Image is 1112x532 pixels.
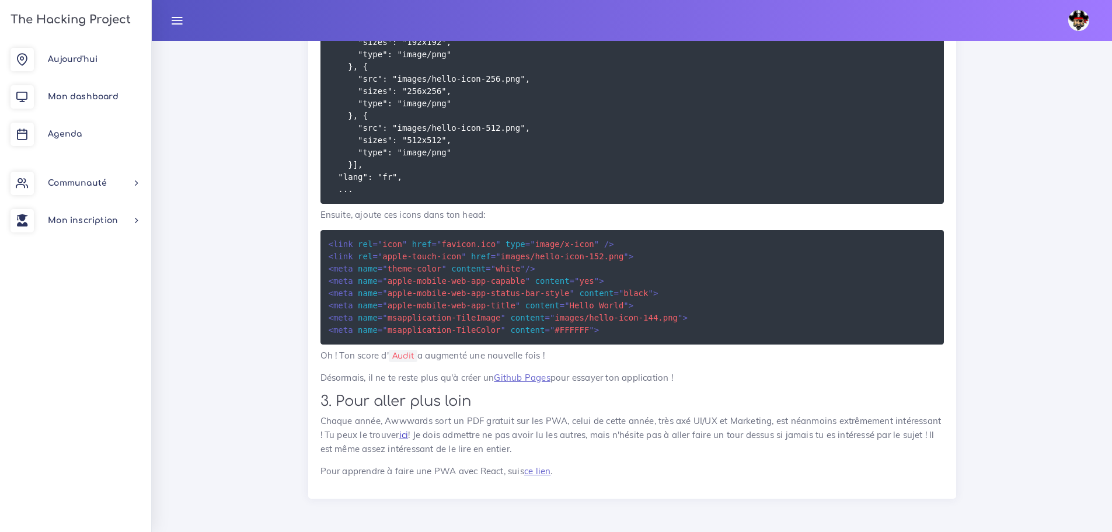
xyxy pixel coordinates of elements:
span: " [378,252,382,261]
span: " [491,264,496,273]
span: < [329,276,333,286]
p: Désormais, il ne te reste plus qu'à créer un pour essayer ton application ! [320,371,944,385]
span: > [599,276,604,286]
p: Ensuite, ajoute ces icons dans ton head: [320,208,944,222]
span: link [329,239,353,249]
span: " [594,276,599,286]
span: images/hello-icon-152.png [491,252,629,261]
span: black [613,288,653,298]
span: white [486,264,525,273]
span: = [525,239,530,249]
span: > [629,301,633,310]
span: " [437,239,441,249]
span: content [510,313,545,322]
span: > [682,313,687,322]
span: /> [604,239,614,249]
span: meta [329,301,353,310]
span: " [382,276,387,286]
p: Oh ! Ton score d' a augmenté une nouvelle fois ! [320,349,944,363]
span: " [570,288,574,298]
span: = [613,288,618,298]
span: meta [329,276,353,286]
span: = [378,288,382,298]
h2: 3. Pour aller plus loin [320,393,944,410]
span: theme-color [378,264,447,273]
span: = [486,264,490,273]
span: " [501,325,506,335]
span: meta [329,288,353,298]
span: " [594,239,599,249]
span: Communauté [48,179,107,187]
span: " [623,301,628,310]
span: " [530,239,535,249]
span: rel [358,252,372,261]
span: content [535,276,570,286]
span: = [372,252,377,261]
span: = [378,264,382,273]
span: name [358,264,378,273]
span: " [520,264,525,273]
span: images/hello-icon-144.png [545,313,682,322]
p: Pour apprendre à faire une PWA avec React, suis . [320,464,944,478]
span: < [329,313,333,322]
span: " [515,301,520,310]
span: content [451,264,486,273]
span: rel [358,239,372,249]
span: href [412,239,432,249]
a: ce lien [524,465,550,477]
span: " [382,301,387,310]
span: " [382,325,387,335]
span: apple-mobile-web-app-title [378,301,520,310]
span: < [329,288,333,298]
span: /> [525,264,535,273]
a: ici [399,429,409,440]
span: msapplication-TileColor [378,325,506,335]
p: Chaque année, Awwwards sort un PDF gratuit sur les PWA, celui de cette année, très axé UI/UX et M... [320,414,944,456]
span: " [496,252,500,261]
span: name [358,276,378,286]
span: " [501,313,506,322]
span: " [496,239,500,249]
span: " [619,288,623,298]
code: Audit [389,350,417,362]
a: Github Pages [494,372,550,383]
span: name [358,313,378,322]
span: " [678,313,682,322]
span: = [432,239,437,249]
span: = [545,313,549,322]
span: Hello World [560,301,629,310]
span: name [358,325,378,335]
span: > [594,325,599,335]
span: < [329,325,333,335]
span: Aujourd'hui [48,55,97,64]
img: avatar [1068,10,1089,31]
span: " [441,264,446,273]
span: " [574,276,579,286]
span: apple-touch-icon [372,252,466,261]
span: " [378,239,382,249]
span: link [329,252,353,261]
span: = [378,276,382,286]
span: type [506,239,525,249]
span: yes [570,276,599,286]
span: Mon inscription [48,216,118,225]
span: " [564,301,569,310]
span: " [550,325,555,335]
span: apple-mobile-web-app-capable [378,276,530,286]
span: = [372,239,377,249]
span: > [653,288,658,298]
span: image/x-icon [525,239,599,249]
span: " [550,313,555,322]
span: > [629,252,633,261]
span: " [525,276,530,286]
span: < [329,239,333,249]
span: = [378,301,382,310]
span: name [358,301,378,310]
span: = [378,325,382,335]
span: Mon dashboard [48,92,118,101]
span: " [382,313,387,322]
span: " [648,288,653,298]
span: " [382,264,387,273]
span: meta [329,325,353,335]
span: href [471,252,491,261]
